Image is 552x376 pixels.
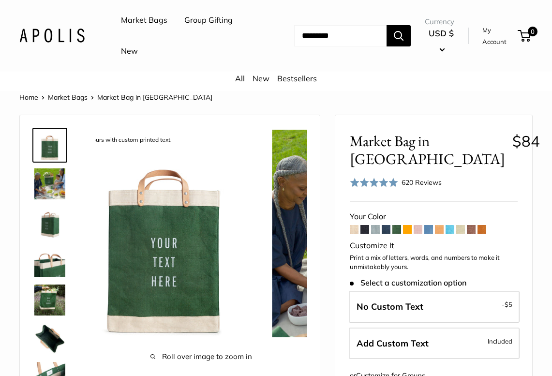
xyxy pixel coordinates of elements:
a: New [253,74,269,83]
p: Print a mix of letters, words, and numbers to make it unmistakably yours. [350,253,518,272]
a: description_Make it yours with custom printed text. [32,128,67,163]
span: Market Bag in [GEOGRAPHIC_DATA] [97,93,212,102]
div: Customize It [350,239,518,253]
img: description_Make it yours with custom printed text. [60,130,268,338]
a: My Account [482,24,514,48]
span: USD $ [429,28,454,38]
span: Roll over image to zoom in [97,350,305,363]
input: Search... [294,25,387,46]
button: Search [387,25,411,46]
span: Included [488,335,512,347]
a: description_Spacious inner area with room for everything. Plus water-resistant lining. [32,321,67,356]
label: Add Custom Text [349,328,520,360]
span: No Custom Text [357,301,423,312]
img: Apolis [19,29,85,43]
a: 0 [519,30,531,42]
span: 620 Reviews [402,178,442,187]
a: New [121,44,138,59]
a: Market Bag in Field Green [32,205,67,240]
div: Your Color [350,210,518,224]
a: Group Gifting [184,13,233,28]
span: 0 [528,27,537,36]
a: Bestsellers [277,74,317,83]
a: Home [19,93,38,102]
span: Add Custom Text [357,338,429,349]
img: description_Spacious inner area with room for everything. Plus water-resistant lining. [34,323,65,354]
span: Currency [425,15,457,29]
span: - [502,299,512,310]
label: Leave Blank [349,291,520,323]
span: $5 [505,301,512,308]
img: description_Take it anywhere with easy-grip handles. [34,246,65,277]
a: Market Bags [121,13,167,28]
img: Market Bag in Field Green [272,130,480,338]
a: description_Take it anywhere with easy-grip handles. [32,244,67,279]
span: $84 [512,132,540,150]
img: Market Bag in Field Green [34,168,65,199]
div: Make it yours with custom printed text. [64,134,177,147]
a: Market Bags [48,93,88,102]
span: Market Bag in [GEOGRAPHIC_DATA] [350,132,505,168]
a: Market Bag in Field Green [32,283,67,317]
button: USD $ [425,26,457,57]
a: Market Bag in Field Green [32,166,67,201]
img: Market Bag in Field Green [34,285,65,316]
a: All [235,74,245,83]
span: Select a customization option [350,278,466,287]
nav: Breadcrumb [19,91,212,104]
img: Market Bag in Field Green [34,207,65,238]
img: description_Make it yours with custom printed text. [34,130,65,161]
